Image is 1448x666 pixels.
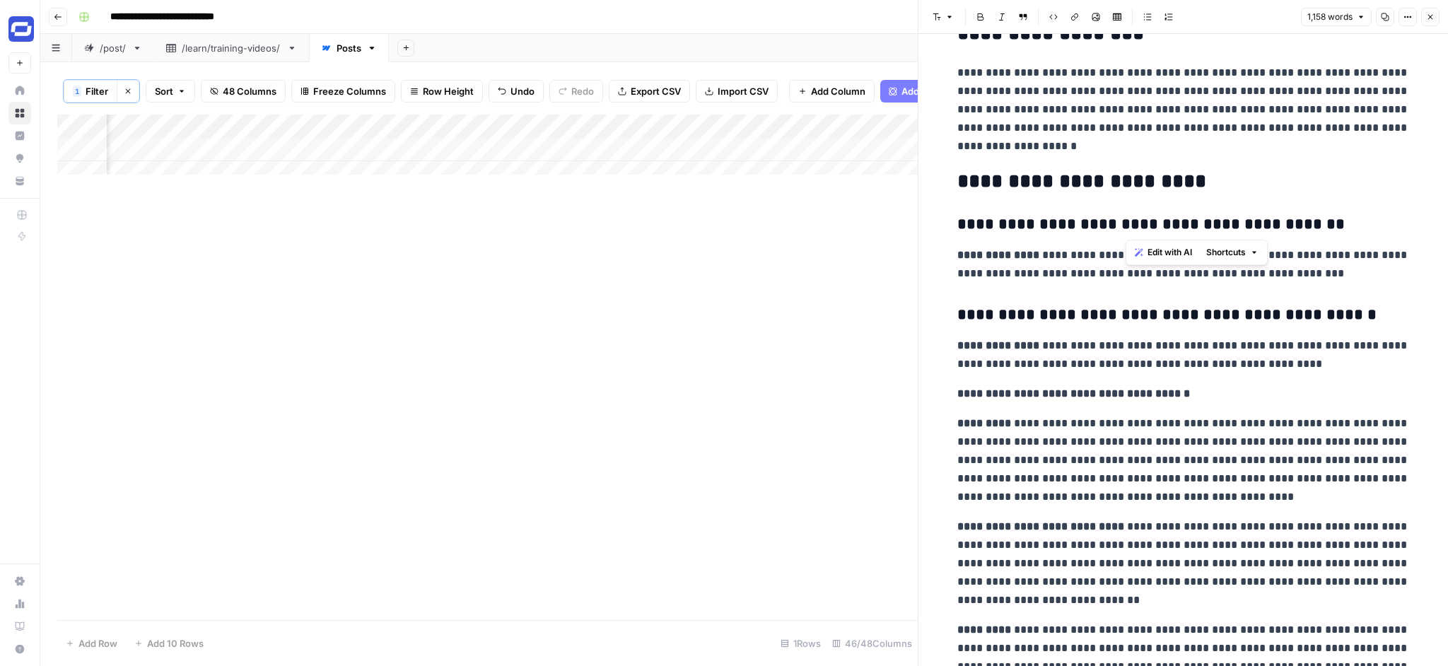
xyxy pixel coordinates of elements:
span: Add Column [811,84,865,98]
span: 1 [75,86,79,97]
span: Undo [510,84,535,98]
a: Usage [8,592,31,615]
a: Browse [8,102,31,124]
span: Add Power Agent [901,84,979,98]
span: 48 Columns [223,84,276,98]
div: /learn/training-videos/ [182,41,281,55]
a: Learning Hub [8,615,31,638]
span: Add Row [78,636,117,650]
button: Freeze Columns [291,80,395,103]
button: Add Power Agent [880,80,987,103]
button: Undo [489,80,544,103]
a: Posts [309,34,389,62]
a: Home [8,79,31,102]
button: Workspace: Synthesia [8,11,31,47]
span: Add 10 Rows [147,636,204,650]
span: Export CSV [631,84,681,98]
span: 1,158 words [1307,11,1353,23]
span: Shortcuts [1206,246,1246,259]
button: Shortcuts [1201,243,1264,262]
div: 46/48 Columns [827,632,918,655]
button: Redo [549,80,603,103]
button: Export CSV [609,80,690,103]
span: Sort [155,84,173,98]
button: 1Filter [64,80,117,103]
button: 1,158 words [1301,8,1372,26]
button: Help + Support [8,638,31,660]
button: Edit with AI [1129,243,1198,262]
a: Your Data [8,170,31,192]
button: Add Row [57,632,126,655]
a: Settings [8,570,31,592]
div: Posts [337,41,361,55]
span: Filter [86,84,108,98]
a: Insights [8,124,31,147]
span: Edit with AI [1148,246,1192,259]
button: 48 Columns [201,80,286,103]
button: Row Height [401,80,483,103]
div: 1 [73,86,81,97]
a: /learn/training-videos/ [154,34,309,62]
img: Synthesia Logo [8,16,34,42]
a: Opportunities [8,147,31,170]
div: /post/ [100,41,127,55]
span: Freeze Columns [313,84,386,98]
button: Import CSV [696,80,778,103]
span: Import CSV [718,84,769,98]
button: Add 10 Rows [126,632,212,655]
div: 1 Rows [775,632,827,655]
span: Row Height [423,84,474,98]
span: Redo [571,84,594,98]
a: /post/ [72,34,154,62]
button: Sort [146,80,195,103]
button: Add Column [789,80,875,103]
